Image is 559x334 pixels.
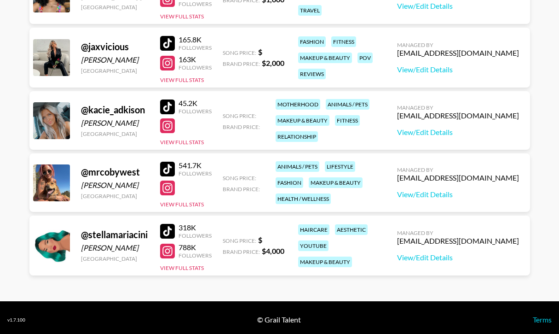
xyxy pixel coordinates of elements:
[160,264,204,271] button: View Full Stats
[309,177,363,188] div: makeup & beauty
[81,118,149,128] div: [PERSON_NAME]
[81,229,149,240] div: @ stellamariacini
[298,36,326,47] div: fashion
[81,255,149,262] div: [GEOGRAPHIC_DATA]
[81,67,149,74] div: [GEOGRAPHIC_DATA]
[223,186,260,193] span: Brand Price:
[298,5,322,16] div: travel
[397,48,519,58] div: [EMAIL_ADDRESS][DOMAIN_NAME]
[179,0,212,7] div: Followers
[179,99,212,108] div: 45.2K
[81,181,149,190] div: [PERSON_NAME]
[258,235,262,244] strong: $
[276,99,320,110] div: motherhood
[262,246,284,255] strong: $ 4,000
[160,139,204,146] button: View Full Stats
[223,248,260,255] span: Brand Price:
[357,53,373,63] div: pov
[223,237,256,244] span: Song Price:
[298,240,328,251] div: youtube
[331,36,356,47] div: fitness
[179,223,212,232] div: 318K
[397,173,519,182] div: [EMAIL_ADDRESS][DOMAIN_NAME]
[81,104,149,116] div: @ kacie_adkison
[179,35,212,44] div: 165.8K
[326,99,369,110] div: animals / pets
[81,41,149,53] div: @ jaxvicious
[276,131,318,142] div: relationship
[179,161,212,170] div: 541.7K
[81,166,149,178] div: @ mrcobywest
[179,170,212,177] div: Followers
[397,1,519,11] a: View/Edit Details
[397,111,519,120] div: [EMAIL_ADDRESS][DOMAIN_NAME]
[179,64,212,71] div: Followers
[223,49,256,56] span: Song Price:
[81,130,149,137] div: [GEOGRAPHIC_DATA]
[397,166,519,173] div: Managed By
[298,224,329,235] div: haircare
[276,193,331,204] div: health / wellness
[7,317,25,323] div: v 1.7.100
[397,229,519,236] div: Managed By
[81,55,149,64] div: [PERSON_NAME]
[257,315,301,324] div: © Grail Talent
[179,44,212,51] div: Followers
[397,104,519,111] div: Managed By
[325,161,355,172] div: lifestyle
[179,243,212,252] div: 788K
[81,4,149,11] div: [GEOGRAPHIC_DATA]
[397,128,519,137] a: View/Edit Details
[81,243,149,252] div: [PERSON_NAME]
[397,236,519,246] div: [EMAIL_ADDRESS][DOMAIN_NAME]
[397,253,519,262] a: View/Edit Details
[223,60,260,67] span: Brand Price:
[179,55,212,64] div: 163K
[397,41,519,48] div: Managed By
[179,252,212,259] div: Followers
[223,123,260,130] span: Brand Price:
[276,115,329,126] div: makeup & beauty
[262,59,284,67] strong: $ 2,000
[335,115,360,126] div: fitness
[223,175,256,182] span: Song Price:
[160,13,204,20] button: View Full Stats
[160,76,204,83] button: View Full Stats
[298,53,352,63] div: makeup & beauty
[397,65,519,74] a: View/Edit Details
[298,257,352,267] div: makeup & beauty
[81,193,149,199] div: [GEOGRAPHIC_DATA]
[179,108,212,115] div: Followers
[276,161,319,172] div: animals / pets
[258,47,262,56] strong: $
[397,190,519,199] a: View/Edit Details
[160,201,204,208] button: View Full Stats
[276,177,303,188] div: fashion
[335,224,368,235] div: aesthetic
[298,69,326,79] div: reviews
[223,112,256,119] span: Song Price:
[533,315,552,324] a: Terms
[179,232,212,239] div: Followers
